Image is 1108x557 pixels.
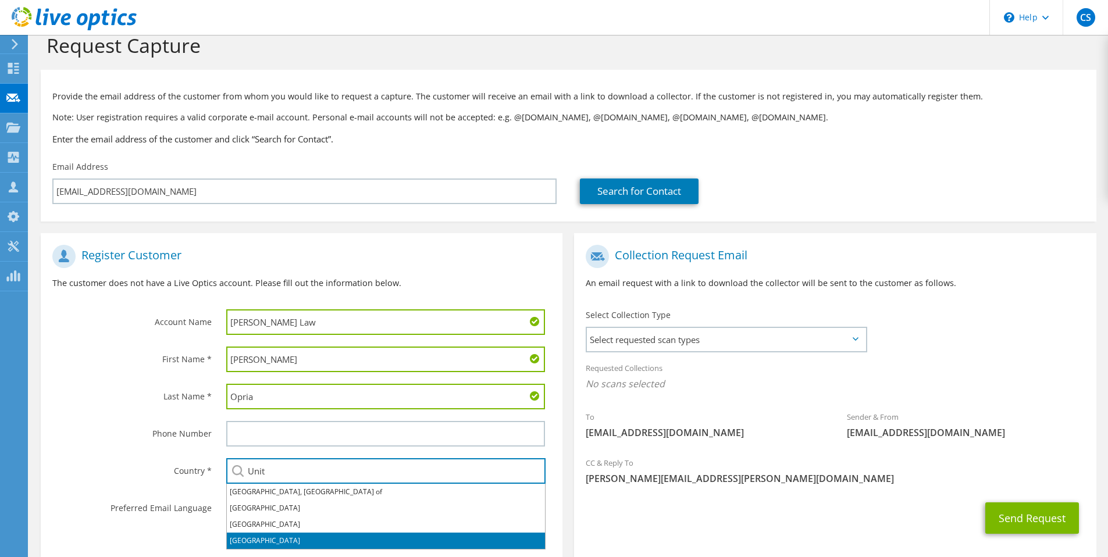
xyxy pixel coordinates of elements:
span: [EMAIL_ADDRESS][DOMAIN_NAME] [586,426,824,439]
label: Country * [52,458,212,477]
label: Select Collection Type [586,309,671,321]
span: Select requested scan types [587,328,865,351]
h1: Request Capture [47,33,1085,58]
p: The customer does not have a Live Optics account. Please fill out the information below. [52,277,551,290]
li: [GEOGRAPHIC_DATA] [227,500,545,516]
p: An email request with a link to download the collector will be sent to the customer as follows. [586,277,1084,290]
label: Last Name * [52,384,212,402]
div: CC & Reply To [574,451,1096,491]
span: No scans selected [586,377,1084,390]
a: Search for Contact [580,178,699,204]
label: Email Address [52,161,108,173]
p: Note: User registration requires a valid corporate e-mail account. Personal e-mail accounts will ... [52,111,1085,124]
li: [GEOGRAPHIC_DATA] [227,516,545,533]
div: To [574,405,835,445]
h1: Collection Request Email [586,245,1078,268]
h1: Register Customer [52,245,545,268]
button: Send Request [985,502,1079,534]
svg: \n [1004,12,1014,23]
li: [GEOGRAPHIC_DATA] [227,533,545,549]
span: [PERSON_NAME][EMAIL_ADDRESS][PERSON_NAME][DOMAIN_NAME] [586,472,1084,485]
label: Account Name [52,309,212,328]
label: First Name * [52,347,212,365]
span: [EMAIL_ADDRESS][DOMAIN_NAME] [847,426,1085,439]
p: Provide the email address of the customer from whom you would like to request a capture. The cust... [52,90,1085,103]
label: Preferred Email Language [52,495,212,514]
div: Requested Collections [574,356,1096,399]
label: Phone Number [52,421,212,440]
div: Sender & From [835,405,1096,445]
li: [GEOGRAPHIC_DATA], [GEOGRAPHIC_DATA] of [227,484,545,500]
h3: Enter the email address of the customer and click “Search for Contact”. [52,133,1085,145]
span: CS [1077,8,1095,27]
